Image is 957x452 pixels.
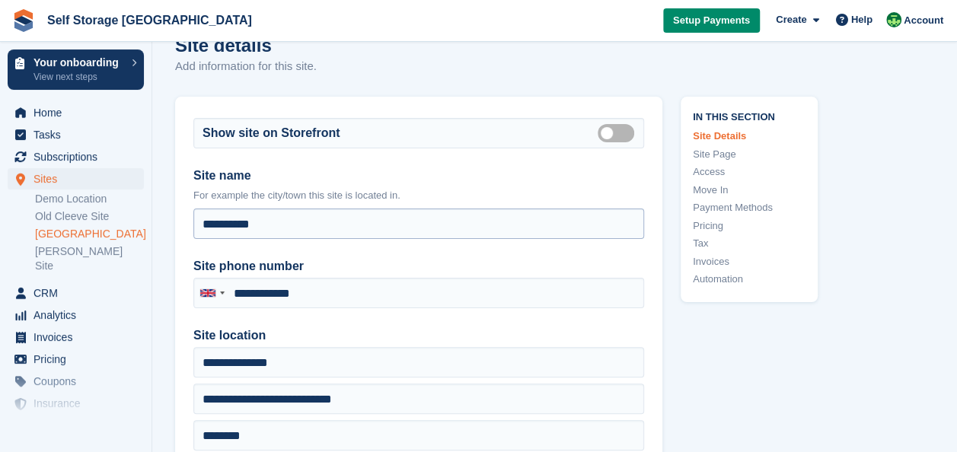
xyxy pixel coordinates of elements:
[203,124,340,142] label: Show site on Storefront
[904,13,943,28] span: Account
[194,279,229,307] div: United Kingdom: +44
[663,8,760,33] a: Setup Payments
[193,257,644,275] label: Site phone number
[33,326,125,348] span: Invoices
[193,167,644,185] label: Site name
[776,12,806,27] span: Create
[673,13,750,28] span: Setup Payments
[851,12,872,27] span: Help
[33,371,125,392] span: Coupons
[8,168,144,189] a: menu
[693,183,805,198] a: Move In
[598,132,640,134] label: Is public
[693,129,805,144] a: Site Details
[193,326,644,345] label: Site location
[33,168,125,189] span: Sites
[33,102,125,123] span: Home
[8,415,144,436] a: menu
[33,57,124,68] p: Your onboarding
[33,146,125,167] span: Subscriptions
[12,9,35,32] img: stora-icon-8386f47178a22dfd0bd8f6a31ec36ba5ce8667c1dd55bd0f319d3a0aa187defe.svg
[193,188,644,203] p: For example the city/town this site is located in.
[8,124,144,145] a: menu
[693,218,805,234] a: Pricing
[8,304,144,326] a: menu
[35,227,144,241] a: [GEOGRAPHIC_DATA]
[41,8,258,33] a: Self Storage [GEOGRAPHIC_DATA]
[8,102,144,123] a: menu
[35,192,144,206] a: Demo Location
[33,282,125,304] span: CRM
[693,236,805,251] a: Tax
[693,164,805,180] a: Access
[33,349,125,370] span: Pricing
[8,349,144,370] a: menu
[8,371,144,392] a: menu
[175,35,317,56] h1: Site details
[175,58,317,75] p: Add information for this site.
[693,254,805,269] a: Invoices
[33,124,125,145] span: Tasks
[33,393,125,414] span: Insurance
[886,12,901,27] img: Mackenzie Wells
[8,393,144,414] a: menu
[693,109,805,123] span: In this section
[693,272,805,287] a: Automation
[35,209,144,224] a: Old Cleeve Site
[8,282,144,304] a: menu
[8,49,144,90] a: Your onboarding View next steps
[693,200,805,215] a: Payment Methods
[33,415,125,436] span: Settings
[693,147,805,162] a: Site Page
[8,146,144,167] a: menu
[33,304,125,326] span: Analytics
[33,70,124,84] p: View next steps
[8,326,144,348] a: menu
[35,244,144,273] a: [PERSON_NAME] Site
